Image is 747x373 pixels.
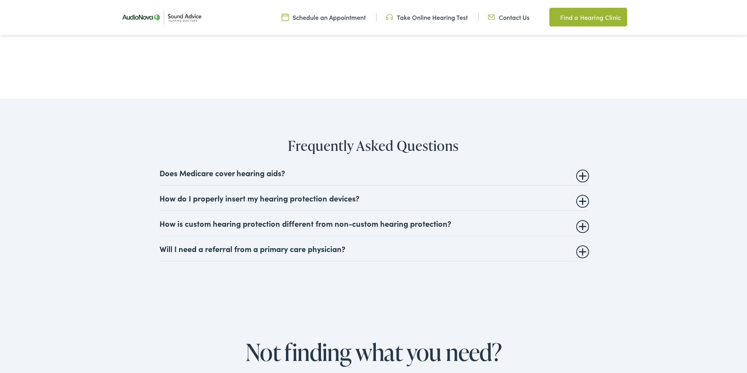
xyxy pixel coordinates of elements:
[488,13,530,21] a: Contact Us
[160,244,587,253] summary: Will I need a referral from a primary care physician?
[160,219,587,228] summary: How is custom hearing protection different from non-custom hearing protection?
[549,12,556,22] img: Map pin icon in a unique green color, indicating location-related features or services.
[30,137,717,154] h2: Frequently Asked Questions
[282,13,289,21] img: Calendar icon in a unique green color, symbolizing scheduling or date-related features.
[386,13,468,21] a: Take Online Hearing Test
[386,13,393,21] img: Headphone icon in a unique green color, suggesting audio-related services or features.
[282,13,366,21] a: Schedule an Appointment
[549,8,627,26] a: Find a Hearing Clinic
[488,13,495,21] img: Icon representing mail communication in a unique green color, indicative of contact or communicat...
[160,168,587,177] summary: Does Medicare cover hearing aids?
[160,193,587,203] summary: How do I properly insert my hearing protection devices?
